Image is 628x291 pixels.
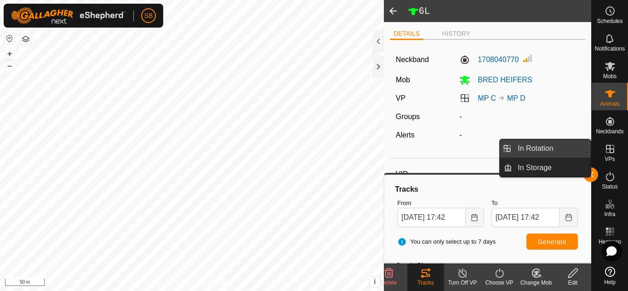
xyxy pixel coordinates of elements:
[512,159,591,177] a: In Storage
[396,168,457,180] label: VID
[604,280,616,285] span: Help
[470,76,532,84] span: BRED HEIFERS
[518,162,552,173] span: In Storage
[459,54,519,65] label: 1708040770
[498,94,505,102] img: to
[456,111,583,122] div: -
[554,279,591,287] div: Edit
[396,54,429,65] label: Neckband
[397,199,484,208] label: From
[600,101,620,107] span: Animals
[438,29,474,39] li: HISTORY
[374,278,376,285] span: i
[599,239,621,245] span: Heatmap
[407,279,444,287] div: Tracks
[518,279,554,287] div: Change Mob
[604,211,615,217] span: Infra
[370,277,380,287] button: i
[4,60,15,71] button: –
[507,94,525,102] a: MP D
[500,139,591,158] li: In Rotation
[597,18,622,24] span: Schedules
[466,208,484,227] button: Choose Date
[478,94,496,102] a: MP C
[595,46,625,51] span: Notifications
[500,159,591,177] li: In Storage
[156,279,190,287] a: Privacy Policy
[20,34,31,45] button: Map Layers
[603,74,617,79] span: Mobs
[481,279,518,287] div: Choose VP
[4,33,15,44] button: Reset Map
[396,94,405,102] label: VP
[605,156,615,162] span: VPs
[390,29,423,40] li: DETAILS
[408,5,591,17] h2: 6L
[4,48,15,59] button: +
[381,280,397,286] span: Delete
[201,279,228,287] a: Contact Us
[456,130,583,141] div: -
[538,238,566,245] span: Generate
[394,184,582,195] div: Tracks
[602,184,617,189] span: Status
[396,113,420,120] label: Groups
[526,234,578,250] button: Generate
[11,7,126,24] img: Gallagher Logo
[559,208,578,227] button: Choose Date
[396,131,415,139] label: Alerts
[491,199,578,208] label: To
[518,143,553,154] span: In Rotation
[444,279,481,287] div: Turn Off VP
[596,129,623,134] span: Neckbands
[592,263,628,289] a: Help
[512,139,591,158] a: In Rotation
[397,237,496,246] span: You can only select up to 7 days
[522,53,533,64] img: Signal strength
[144,11,153,21] span: SB
[396,76,410,84] label: Mob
